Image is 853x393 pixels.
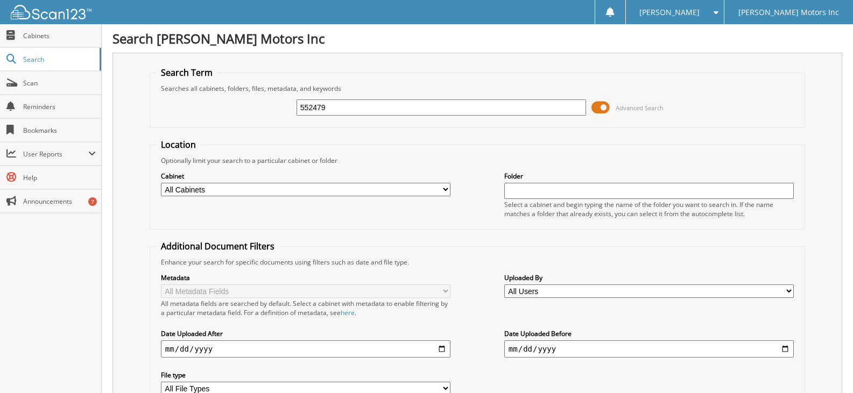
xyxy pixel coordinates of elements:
[112,30,842,47] h1: Search [PERSON_NAME] Motors Inc
[23,126,96,135] span: Bookmarks
[639,9,700,16] span: [PERSON_NAME]
[23,102,96,111] span: Reminders
[341,308,355,317] a: here
[504,329,794,338] label: Date Uploaded Before
[504,200,794,218] div: Select a cabinet and begin typing the name of the folder you want to search in. If the name match...
[161,299,450,317] div: All metadata fields are searched by default. Select a cabinet with metadata to enable filtering b...
[161,172,450,181] label: Cabinet
[161,340,450,358] input: start
[504,273,794,282] label: Uploaded By
[156,156,799,165] div: Optionally limit your search to a particular cabinet or folder
[161,370,450,380] label: File type
[156,67,218,78] legend: Search Term
[616,104,664,112] span: Advanced Search
[156,84,799,93] div: Searches all cabinets, folders, files, metadata, and keywords
[23,149,88,159] span: User Reports
[23,173,96,182] span: Help
[156,139,201,151] legend: Location
[23,55,94,64] span: Search
[23,197,96,206] span: Announcements
[88,197,97,206] div: 7
[738,9,839,16] span: [PERSON_NAME] Motors Inc
[156,240,280,252] legend: Additional Document Filters
[161,273,450,282] label: Metadata
[156,258,799,267] div: Enhance your search for specific documents using filters such as date and file type.
[23,31,96,40] span: Cabinets
[23,78,96,88] span: Scan
[11,5,91,19] img: scan123-logo-white.svg
[504,340,794,358] input: end
[504,172,794,181] label: Folder
[161,329,450,338] label: Date Uploaded After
